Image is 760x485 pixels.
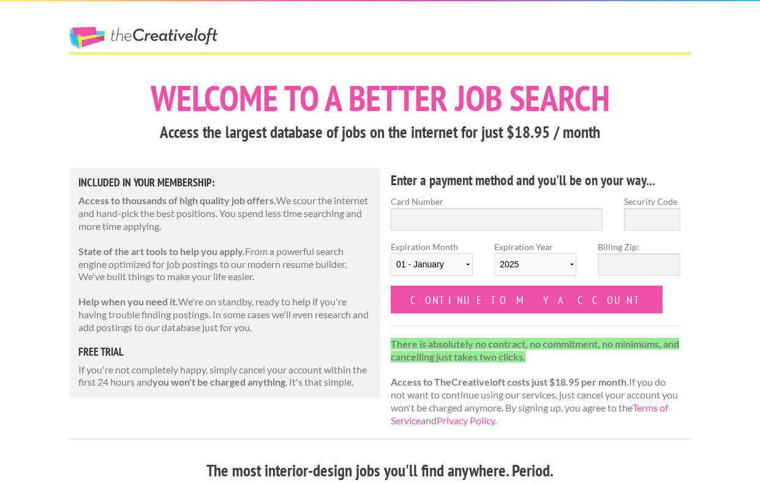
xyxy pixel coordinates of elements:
h5: free trial [78,346,371,357]
label: Expiration Month [391,240,473,286]
p: We scour the internet and hand-pick the best positions. You spend less time searching and more ti... [78,194,371,232]
select: Expiration Year [494,253,576,276]
label: Security Code [624,195,680,208]
p: From a powerful search engine optimized for job postings to our modern resume builder. We've buil... [78,245,371,283]
a: Privacy Policy [437,414,495,426]
input: Continue to my account [391,286,663,313]
strong: Access to thousands of high quality job offers. [78,194,276,206]
p: If you're not completely happy, simply cancel your account within the first 24 hours and . It's t... [78,364,371,389]
strong: Access to TheCreativeloft costs just $18.95 per month. [391,376,629,388]
h1: Welcome to a better job search [69,80,691,116]
p: We're on standby, ready to help if you're having trouble finding postings. In some cases we'll ev... [78,296,371,334]
a: Terms of Service [391,402,668,426]
label: Billing Zip: [598,240,680,253]
p: If you do not want to continue using our services, just cancel your account you won't be charged ... [391,338,680,427]
strong: State of the art tools to help you apply. [78,245,245,257]
a: The Creative Loft [69,27,217,49]
h3: The most interior-design jobs you'll find anywhere. Period. [69,459,691,483]
select: Expiration Month [391,253,473,276]
strong: There is absolutely no contract, no commitment, no minimums, and cancelling just takes two clicks. [391,338,679,362]
h3: Access the largest database of jobs on the internet for just $18.95 / month [69,121,691,144]
strong: you won't be charged anything [152,376,285,388]
strong: Help when you need it. [78,296,178,307]
label: Expiration Year [494,240,576,286]
h5: Included in Your Membership: [78,177,371,188]
h4: Enter a payment method and you'll be on your way... [391,170,680,190]
label: Card Number [391,195,603,208]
